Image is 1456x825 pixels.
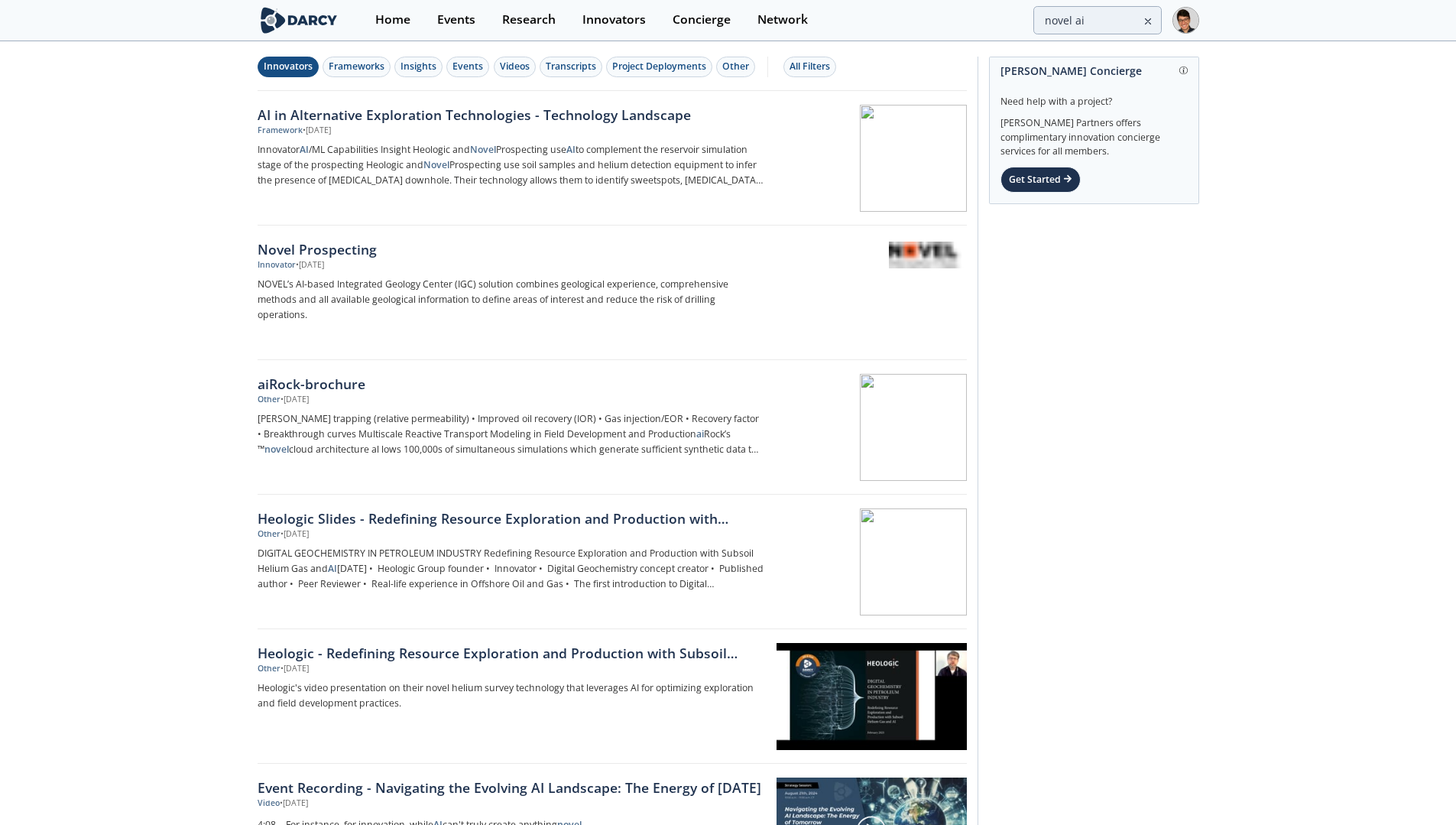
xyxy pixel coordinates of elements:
div: Project Deployments [612,60,706,73]
div: • [DATE] [280,528,309,541]
div: Other [258,663,280,675]
button: Innovators [258,57,319,77]
div: Transcripts [546,60,596,73]
div: Innovators [264,60,313,73]
button: Frameworks [323,57,391,77]
div: • [DATE] [303,125,331,137]
img: Novel Prospecting [889,242,964,268]
button: Project Deployments [606,57,712,77]
button: Transcripts [540,57,602,77]
div: Concierge [673,14,731,26]
div: Other [258,528,280,541]
div: Frameworks [329,60,384,73]
div: Network [757,14,808,26]
button: Videos [494,57,536,77]
div: • [DATE] [280,797,308,810]
img: information.svg [1179,67,1188,75]
div: Need help with a project? [1000,84,1188,109]
div: Other [722,60,749,73]
p: Innovator /ML Capabilities Insight Heologic and Prospecting use to complement the reservoir simul... [258,142,764,188]
a: Heologic Slides - Redefining Resource Exploration and Production with Subsoil Helium Gas and AI O... [258,495,967,629]
strong: Novel [470,143,496,156]
div: Video [258,797,280,810]
button: Events [446,57,489,77]
button: Insights [394,57,443,77]
div: [PERSON_NAME] Partners offers complimentary innovation concierge services for all members. [1000,109,1188,159]
button: All Filters [783,57,836,77]
a: aiRock-brochure Other •[DATE] [PERSON_NAME] trapping (relative permeability) • Improved oil recov... [258,360,967,495]
a: Heologic - Redefining Resource Exploration and Production with Subsoil Helium Gas and AI Other •[... [258,629,967,764]
input: Advanced Search [1033,6,1162,34]
p: DIGITAL GEOCHEMISTRY IN PETROLEUM INDUSTRY Redefining Resource Exploration and Production with Su... [258,546,764,592]
div: Heologic Slides - Redefining Resource Exploration and Production with Subsoil Helium Gas and AI [258,508,764,528]
p: Heologic's video presentation on their novel helium survey technology that leverages AI for optim... [258,680,764,711]
strong: Novel [423,158,449,171]
strong: ai [696,427,704,440]
div: Innovators [582,14,646,26]
div: [PERSON_NAME] Concierge [1000,57,1188,84]
div: Events [437,14,475,26]
div: • [DATE] [280,394,309,406]
img: logo-wide.svg [258,7,341,34]
a: AI in Alternative Exploration Technologies - Technology Landscape Framework •[DATE] InnovatorAI/M... [258,91,967,226]
div: Research [502,14,556,26]
a: Event Recording - Navigating the Evolving AI Landscape: The Energy of [DATE] [258,778,766,797]
div: All Filters [790,60,830,73]
div: Other [258,394,280,406]
strong: AI [566,143,576,156]
div: Framework [258,125,303,137]
div: Videos [500,60,530,73]
div: Home [375,14,410,26]
div: Events [452,60,483,73]
strong: AI [328,562,337,575]
button: Other [716,57,755,77]
p: NOVEL’s AI-based Integrated Geology Center (IGC) solution combines geological experience, compreh... [258,277,764,323]
strong: AI [300,143,309,156]
img: Profile [1172,7,1199,34]
strong: novel [264,443,289,456]
a: Novel Prospecting Innovator •[DATE] NOVEL’s AI-based Integrated Geology Center (IGC) solution com... [258,226,967,360]
div: Insights [400,60,436,73]
div: Innovator [258,259,296,271]
div: Heologic - Redefining Resource Exploration and Production with Subsoil Helium Gas and AI [258,643,764,663]
div: • [DATE] [296,259,324,271]
div: • [DATE] [280,663,309,675]
div: Novel Prospecting [258,239,764,259]
div: Get Started [1000,167,1081,193]
p: [PERSON_NAME] trapping (relative permeability) • Improved oil recovery (IOR) • Gas injection/EOR ... [258,411,764,457]
div: aiRock-brochure [258,374,764,394]
div: AI in Alternative Exploration Technologies - Technology Landscape [258,105,764,125]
